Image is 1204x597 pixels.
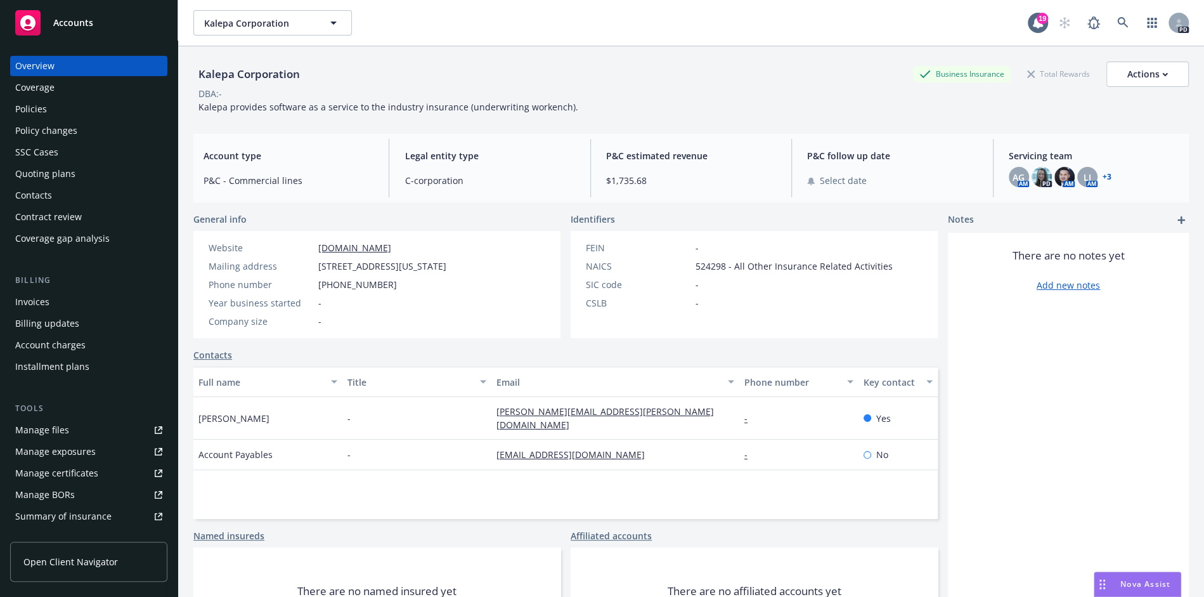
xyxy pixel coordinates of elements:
span: Open Client Navigator [23,555,118,568]
a: Manage certificates [10,463,167,483]
div: Billing updates [15,313,79,334]
span: 524298 - All Other Insurance Related Activities [696,259,893,273]
a: Add new notes [1037,279,1100,292]
div: Manage BORs [15,485,75,505]
div: Phone number [209,278,313,291]
div: Contract review [15,207,82,227]
div: Billing [10,274,167,287]
div: Total Rewards [1021,66,1096,82]
span: Accounts [53,18,93,28]
img: photo [1054,167,1075,187]
a: Quoting plans [10,164,167,184]
span: Yes [876,412,891,425]
a: Manage exposures [10,442,167,462]
span: - [318,296,321,310]
a: Affiliated accounts [571,529,652,542]
div: Manage exposures [15,442,96,462]
button: Title [342,367,491,397]
a: Coverage gap analysis [10,228,167,249]
div: Drag to move [1094,572,1110,596]
div: Contacts [15,185,52,206]
a: +3 [1103,173,1111,181]
a: Summary of insurance [10,506,167,527]
span: - [347,448,351,461]
div: Business Insurance [913,66,1011,82]
div: Summary of insurance [15,506,112,527]
div: Kalepa Corporation [193,66,305,82]
span: - [318,315,321,328]
button: Email [491,367,739,397]
span: Kalepa Corporation [204,16,314,30]
button: Actions [1106,62,1189,87]
div: Title [347,376,472,389]
a: Named insureds [193,529,264,542]
span: LI [1084,171,1091,184]
div: CSLB [586,296,690,310]
div: Policy changes [15,121,77,141]
div: Manage files [15,420,69,440]
span: P&C follow up date [807,149,977,162]
img: photo [1032,167,1052,187]
a: - [744,412,758,424]
div: Invoices [15,292,49,312]
div: Coverage gap analysis [15,228,110,249]
div: NAICS [586,259,690,273]
a: Contacts [193,348,232,362]
button: Phone number [739,367,858,397]
span: [STREET_ADDRESS][US_STATE] [318,259,446,273]
span: [PHONE_NUMBER] [318,278,397,291]
span: Kalepa provides software as a service to the industry insurance (underwriting workench). [198,101,578,113]
div: Phone number [744,376,839,389]
div: Tools [10,402,167,415]
a: Contacts [10,185,167,206]
span: - [696,278,699,291]
span: P&C estimated revenue [606,149,776,162]
div: Year business started [209,296,313,310]
span: - [696,296,699,310]
span: [PERSON_NAME] [198,412,269,425]
span: Account Payables [198,448,273,461]
a: SSC Cases [10,142,167,162]
a: Overview [10,56,167,76]
span: AG [1013,171,1025,184]
a: Search [1110,10,1136,36]
a: Coverage [10,77,167,98]
a: Policy changes [10,121,167,141]
span: - [696,241,699,254]
a: - [744,449,758,461]
a: Contract review [10,207,167,227]
a: Invoices [10,292,167,312]
button: Kalepa Corporation [193,10,352,36]
div: SIC code [586,278,690,291]
span: No [876,448,888,461]
span: Notes [948,213,974,228]
span: Servicing team [1009,149,1179,162]
div: Coverage [15,77,55,98]
span: General info [193,213,247,226]
a: [EMAIL_ADDRESS][DOMAIN_NAME] [496,449,655,461]
div: Mailing address [209,259,313,273]
div: Quoting plans [15,164,75,184]
a: Report a Bug [1081,10,1106,36]
div: Actions [1127,62,1168,86]
span: - [347,412,351,425]
div: Key contact [864,376,919,389]
span: P&C - Commercial lines [204,174,373,187]
button: Full name [193,367,342,397]
div: Company size [209,315,313,328]
span: There are no notes yet [1013,248,1125,263]
span: Select date [820,174,867,187]
a: [DOMAIN_NAME] [318,242,391,254]
div: Policies [15,99,47,119]
div: Email [496,376,720,389]
div: Account charges [15,335,86,355]
span: C-corporation [405,174,574,187]
div: Full name [198,376,323,389]
div: SSC Cases [15,142,58,162]
div: DBA: - [198,87,222,100]
button: Nova Assist [1094,572,1181,597]
div: Overview [15,56,55,76]
a: Manage files [10,420,167,440]
a: Manage BORs [10,485,167,505]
